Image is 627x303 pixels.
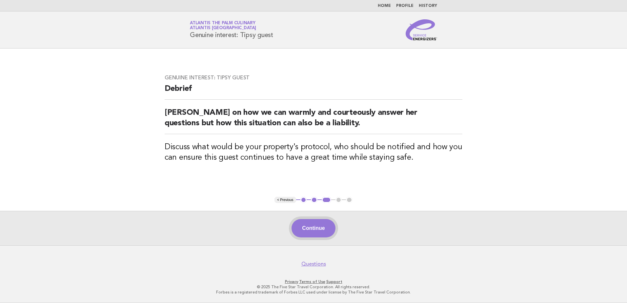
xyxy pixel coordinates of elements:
[165,108,462,134] h2: [PERSON_NAME] on how we can warmly and courteously answer her questions but how this situation ca...
[378,4,391,8] a: Home
[419,4,437,8] a: History
[396,4,414,8] a: Profile
[299,279,325,284] a: Terms of Use
[292,219,335,237] button: Continue
[165,84,462,100] h2: Debrief
[113,284,514,290] p: © 2025 The Five Star Travel Corporation. All rights reserved.
[322,197,331,203] button: 3
[285,279,298,284] a: Privacy
[301,261,326,267] a: Questions
[165,74,462,81] h3: Genuine interest: Tipsy guest
[300,197,307,203] button: 1
[406,19,437,40] img: Service Energizers
[190,21,256,30] a: Atlantis The Palm CulinaryAtlantis [GEOGRAPHIC_DATA]
[165,142,462,163] h3: Discuss what would be your property's protocol, who should be notified and how you can ensure thi...
[190,21,273,38] h1: Genuine interest: Tipsy guest
[113,290,514,295] p: Forbes is a registered trademark of Forbes LLC used under license by The Five Star Travel Corpora...
[274,197,296,203] button: < Previous
[113,279,514,284] p: · ·
[190,26,256,30] span: Atlantis [GEOGRAPHIC_DATA]
[326,279,342,284] a: Support
[311,197,317,203] button: 2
